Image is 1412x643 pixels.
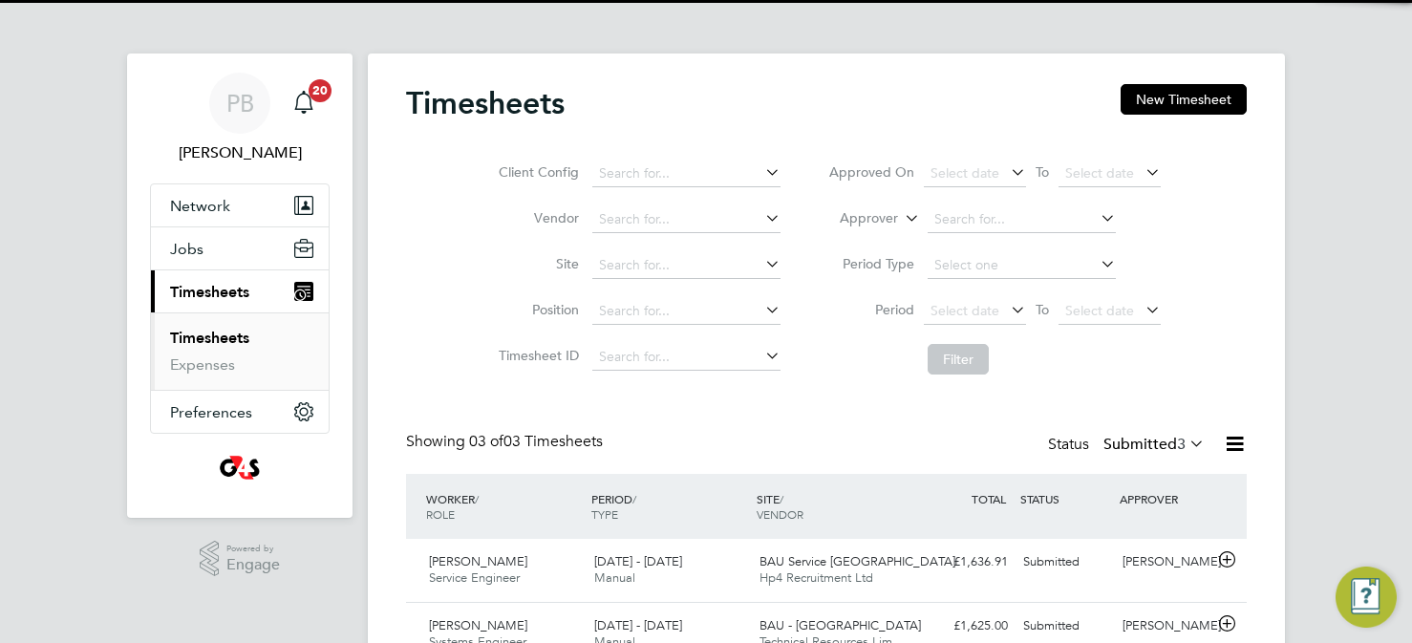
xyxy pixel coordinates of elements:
span: ROLE [426,506,455,522]
span: BAU Service [GEOGRAPHIC_DATA] [759,553,955,569]
span: Service Engineer [429,569,520,586]
div: APPROVER [1115,482,1214,516]
span: 20 [309,79,332,102]
div: WORKER [421,482,587,531]
span: Select date [1065,164,1134,182]
span: Select date [931,302,999,319]
label: Approver [812,209,898,228]
input: Search for... [592,344,781,371]
span: Timesheets [170,283,249,301]
label: Period Type [828,255,914,272]
label: Client Config [493,163,579,181]
span: 3 [1177,435,1186,454]
span: TYPE [591,506,618,522]
div: Showing [406,432,607,452]
button: Timesheets [151,270,329,312]
a: 20 [285,73,323,134]
h2: Timesheets [406,84,565,122]
span: [PERSON_NAME] [429,553,527,569]
button: Engage Resource Center [1336,567,1397,628]
input: Select one [928,252,1116,279]
input: Search for... [928,206,1116,233]
span: / [475,491,479,506]
label: Vendor [493,209,579,226]
input: Search for... [592,298,781,325]
div: PERIOD [587,482,752,531]
button: Network [151,184,329,226]
div: SITE [752,482,917,531]
span: Engage [226,557,280,573]
label: Period [828,301,914,318]
label: Approved On [828,163,914,181]
a: Go to home page [150,453,330,483]
button: Preferences [151,391,329,433]
label: Submitted [1103,435,1205,454]
div: £1,636.91 [916,547,1016,578]
span: TOTAL [972,491,1006,506]
span: [DATE] - [DATE] [594,553,682,569]
span: VENDOR [757,506,803,522]
a: PB[PERSON_NAME] [150,73,330,164]
span: Hp4 Recruitment Ltd [759,569,873,586]
span: Paul Beasant [150,141,330,164]
span: Manual [594,569,635,586]
span: PB [226,91,254,116]
div: Submitted [1016,611,1115,642]
span: Network [170,197,230,215]
span: [DATE] - [DATE] [594,617,682,633]
button: Filter [928,344,989,375]
div: [PERSON_NAME] [1115,611,1214,642]
span: Select date [1065,302,1134,319]
a: Powered byEngage [200,541,281,577]
a: Timesheets [170,329,249,347]
span: / [632,491,636,506]
div: Submitted [1016,547,1115,578]
span: To [1030,297,1055,322]
input: Search for... [592,252,781,279]
button: New Timesheet [1121,84,1247,115]
input: Search for... [592,161,781,187]
div: £1,625.00 [916,611,1016,642]
span: BAU - [GEOGRAPHIC_DATA] [759,617,921,633]
span: / [780,491,783,506]
nav: Main navigation [127,54,353,518]
span: Jobs [170,240,203,258]
label: Site [493,255,579,272]
img: g4sssuk-logo-retina.png [216,453,265,483]
a: Expenses [170,355,235,374]
span: Powered by [226,541,280,557]
span: To [1030,160,1055,184]
span: 03 Timesheets [469,432,603,451]
span: Select date [931,164,999,182]
div: Timesheets [151,312,329,390]
label: Position [493,301,579,318]
label: Timesheet ID [493,347,579,364]
div: [PERSON_NAME] [1115,547,1214,578]
span: [PERSON_NAME] [429,617,527,633]
input: Search for... [592,206,781,233]
button: Jobs [151,227,329,269]
span: Preferences [170,403,252,421]
div: STATUS [1016,482,1115,516]
span: 03 of [469,432,503,451]
div: Status [1048,432,1209,459]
